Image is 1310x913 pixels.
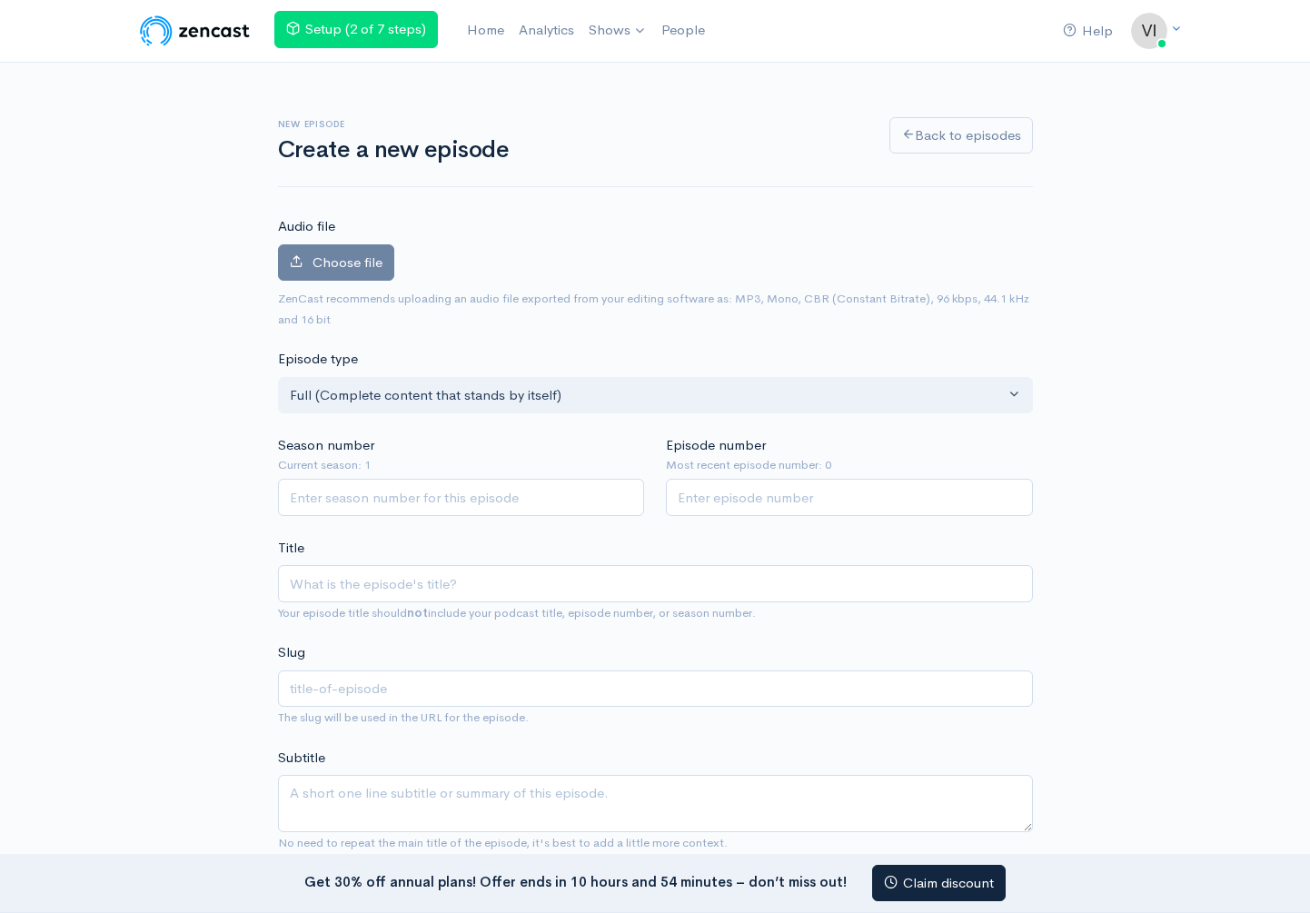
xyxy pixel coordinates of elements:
small: Current season: 1 [278,456,645,474]
button: Full (Complete content that stands by itself) [278,377,1033,414]
label: Slug [278,642,305,663]
strong: not [407,605,428,620]
a: Help [1056,12,1120,51]
small: ZenCast recommends uploading an audio file exported from your editing software as: MP3, Mono, CBR... [278,291,1029,327]
input: title-of-episode [278,670,1033,708]
img: ... [1131,13,1167,49]
strong: Get 30% off annual plans! Offer ends in 10 hours and 54 minutes – don’t miss out! [304,872,847,889]
a: Home [460,11,511,50]
label: Title [278,538,304,559]
a: Claim discount [872,865,1006,902]
img: ZenCast Logo [137,13,253,49]
a: Shows [581,11,654,51]
input: What is the episode's title? [278,565,1033,602]
label: Subtitle [278,748,325,769]
label: Episode number [666,435,766,456]
small: No need to repeat the main title of the episode, it's best to add a little more context. [278,835,728,850]
h1: Create a new episode [278,137,868,164]
small: Most recent episode number: 0 [666,456,1033,474]
small: The slug will be used in the URL for the episode. [278,710,529,725]
a: Back to episodes [889,117,1033,154]
input: Enter season number for this episode [278,479,645,516]
a: Setup (2 of 7 steps) [274,11,438,48]
h6: New episode [278,119,868,129]
label: Episode type [278,349,358,370]
input: Enter episode number [666,479,1033,516]
a: Analytics [511,11,581,50]
a: People [654,11,712,50]
label: Audio file [278,216,335,237]
span: Choose file [313,253,382,271]
small: Your episode title should include your podcast title, episode number, or season number. [278,605,756,620]
label: Season number [278,435,374,456]
div: Full (Complete content that stands by itself) [290,385,1005,406]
